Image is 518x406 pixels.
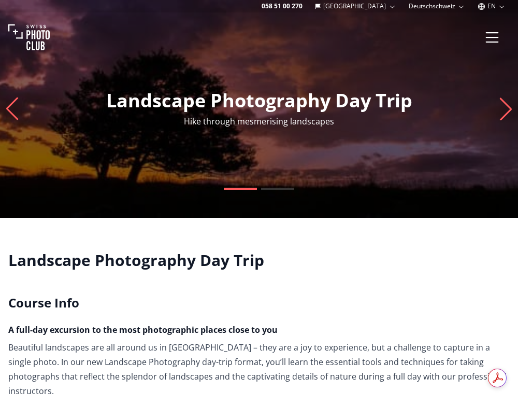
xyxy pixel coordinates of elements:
h1: Landscape Photography Day Trip [8,251,510,270]
p: Beautiful landscapes are all around us in [GEOGRAPHIC_DATA] – they are a joy to experience, but a... [8,340,510,398]
h2: Course Info [8,295,510,311]
a: 058 51 00 270 [262,2,303,10]
img: Swiss photo club [8,17,50,58]
button: Menu [474,20,510,55]
strong: A full-day excursion to the most photographic places close to you [8,324,278,335]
